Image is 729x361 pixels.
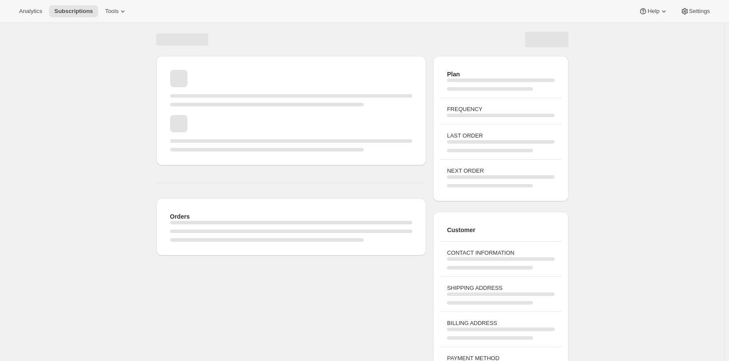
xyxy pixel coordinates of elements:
span: Help [647,8,659,15]
button: Settings [675,5,715,17]
span: Analytics [19,8,42,15]
h3: NEXT ORDER [447,167,554,175]
h3: CONTACT INFORMATION [447,249,554,257]
span: Subscriptions [54,8,93,15]
button: Tools [100,5,132,17]
button: Subscriptions [49,5,98,17]
h2: Plan [447,70,554,79]
h3: FREQUENCY [447,105,554,114]
h2: Customer [447,226,554,234]
span: Tools [105,8,118,15]
span: Settings [689,8,710,15]
h2: Orders [170,212,413,221]
h3: BILLING ADDRESS [447,319,554,328]
button: Analytics [14,5,47,17]
h3: SHIPPING ADDRESS [447,284,554,292]
h3: LAST ORDER [447,131,554,140]
button: Help [634,5,673,17]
